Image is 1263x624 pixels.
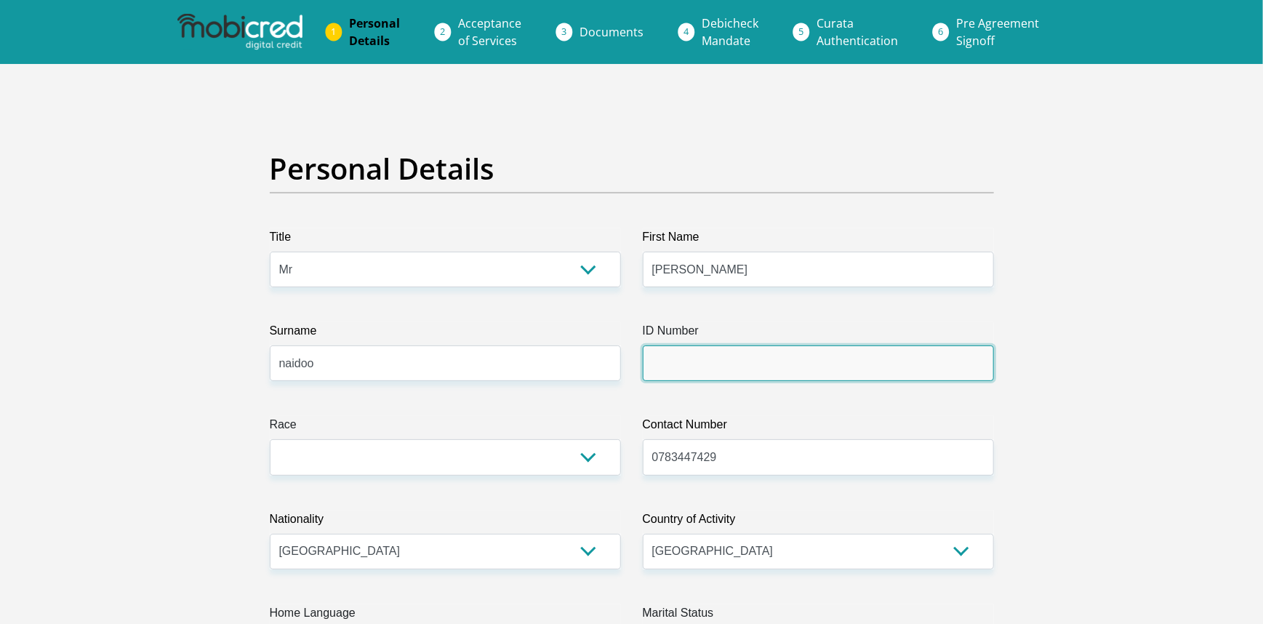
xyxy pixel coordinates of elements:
[690,9,770,55] a: DebicheckMandate
[270,511,621,534] label: Nationality
[643,322,994,345] label: ID Number
[956,15,1039,49] span: Pre Agreement Signoff
[458,15,521,49] span: Acceptance of Services
[805,9,910,55] a: CurataAuthentication
[643,252,994,287] input: First Name
[270,151,994,186] h2: Personal Details
[349,15,400,49] span: Personal Details
[337,9,412,55] a: PersonalDetails
[643,345,994,381] input: ID Number
[817,15,898,49] span: Curata Authentication
[643,511,994,534] label: Country of Activity
[643,228,994,252] label: First Name
[270,228,621,252] label: Title
[270,345,621,381] input: Surname
[702,15,758,49] span: Debicheck Mandate
[177,14,302,50] img: mobicred logo
[446,9,533,55] a: Acceptanceof Services
[643,416,994,439] label: Contact Number
[643,439,994,475] input: Contact Number
[270,416,621,439] label: Race
[568,17,655,47] a: Documents
[580,24,643,40] span: Documents
[945,9,1051,55] a: Pre AgreementSignoff
[270,322,621,345] label: Surname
